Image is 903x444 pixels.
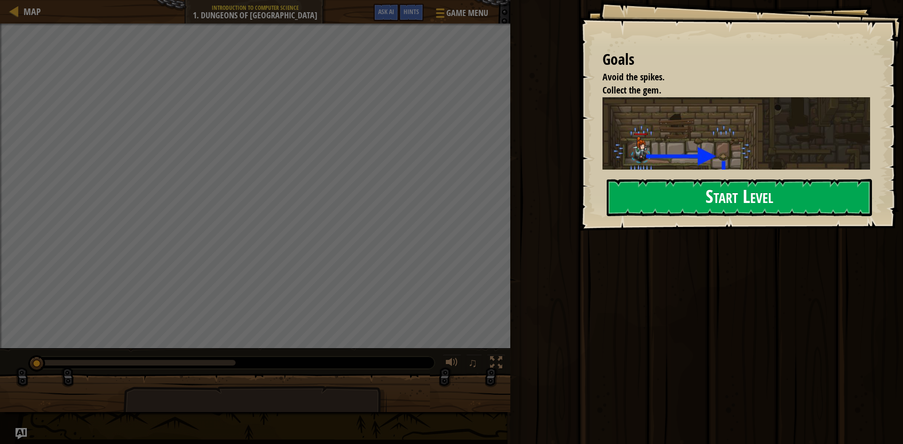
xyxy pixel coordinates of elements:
div: Goals [602,49,870,70]
span: Game Menu [446,7,488,19]
span: Map [24,5,41,18]
button: Ask AI [373,4,399,21]
span: Ask AI [378,7,394,16]
button: Start Level [607,179,872,216]
a: Map [19,5,41,18]
span: ♫ [468,356,477,370]
span: Collect the gem. [602,84,661,96]
span: Avoid the spikes. [602,70,665,83]
button: Toggle fullscreen [487,354,506,374]
img: Dungeons of kithgard [602,97,877,238]
span: Hints [404,7,419,16]
button: Ask AI [16,428,27,439]
button: Adjust volume [443,354,461,374]
button: Game Menu [428,4,494,26]
button: ♫ [466,354,482,374]
li: Collect the gem. [591,84,868,97]
li: Avoid the spikes. [591,70,868,84]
